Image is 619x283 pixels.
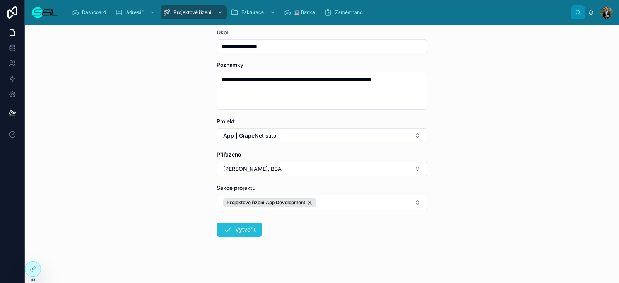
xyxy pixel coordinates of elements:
a: Dashboard [69,5,111,19]
button: Unselect 6 [223,198,316,207]
img: App logo [31,6,59,19]
span: Projektové řízení [174,9,211,15]
span: App | GrapeNet s.r.o. [223,132,278,140]
a: Projektové řízení [161,5,227,19]
span: Zaměstnanci [335,9,364,15]
a: Zaměstnanci [322,5,369,19]
a: 🏦 Banka [281,5,320,19]
span: [PERSON_NAME], BBA [223,165,282,173]
span: Projekt [217,118,235,124]
span: Adresář [126,9,144,15]
span: Fakturace [241,9,264,15]
span: Dashboard [82,9,106,15]
button: Vytvořit [217,223,262,237]
span: Přiřazeno [217,151,241,158]
span: Úkol [217,29,228,36]
span: Poznámky [217,61,243,68]
a: Fakturace [228,5,279,19]
a: Adresář [113,5,159,19]
button: Select Button [217,128,427,143]
button: Select Button [217,162,427,176]
span: Sekce projektu [217,184,255,191]
button: Select Button [217,195,427,210]
span: 🏦 Banka [294,9,315,15]
div: scrollable content [65,4,571,21]
span: Projektové řízení|App Development [227,199,305,206]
